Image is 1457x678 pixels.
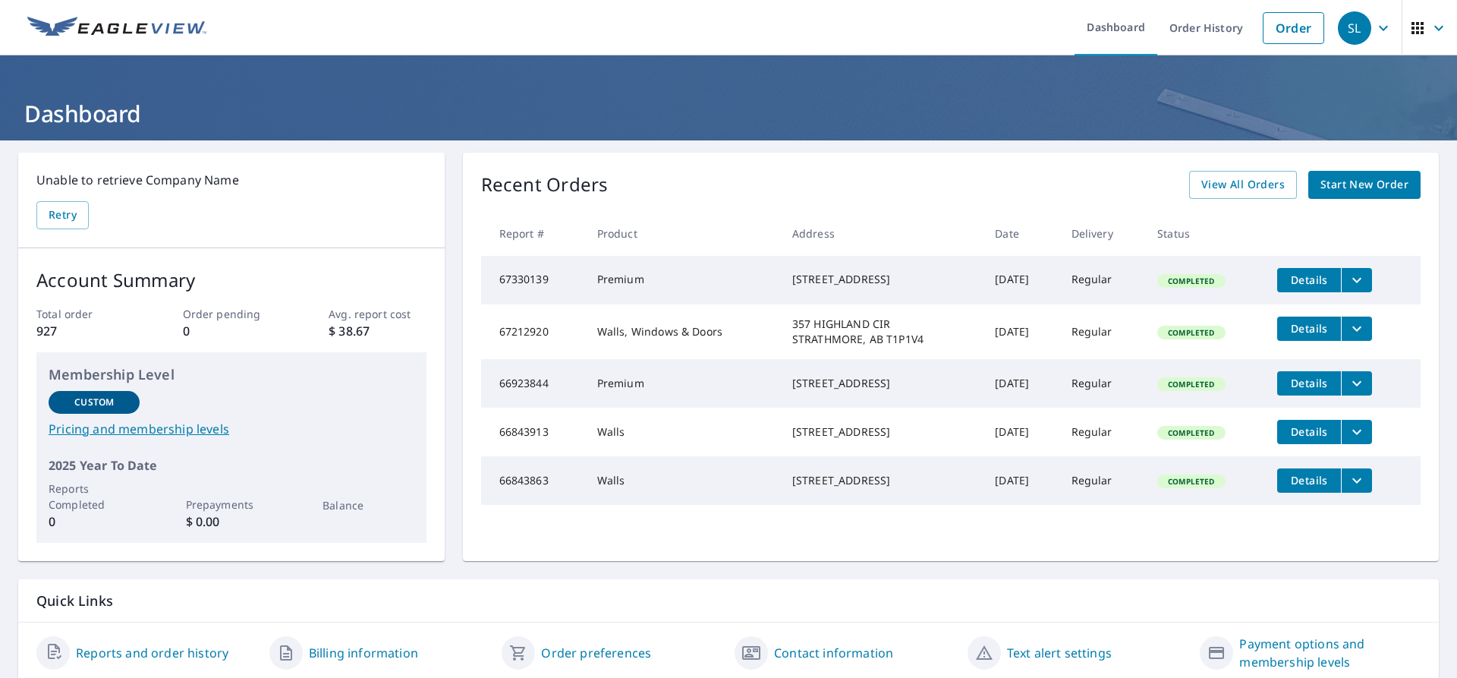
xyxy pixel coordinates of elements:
td: 66923844 [481,359,585,408]
th: Report # [481,211,585,256]
td: Premium [585,359,780,408]
h1: Dashboard [18,98,1439,129]
p: $ 0.00 [186,512,277,531]
a: View All Orders [1189,171,1297,199]
button: detailsBtn-67330139 [1277,268,1341,292]
p: Total order [36,306,134,322]
button: filesDropdownBtn-66843913 [1341,420,1372,444]
p: Quick Links [36,591,1421,610]
button: detailsBtn-66843913 [1277,420,1341,444]
td: 67212920 [481,304,585,359]
p: $ 38.67 [329,322,426,340]
span: Completed [1159,379,1223,389]
td: Regular [1059,408,1146,456]
td: Regular [1059,304,1146,359]
button: filesDropdownBtn-67330139 [1341,268,1372,292]
div: 357 HIGHLAND CIR STRATHMORE, AB T1P1V4 [792,317,971,347]
button: filesDropdownBtn-66923844 [1341,371,1372,396]
td: Regular [1059,456,1146,505]
p: 2025 Year To Date [49,456,414,475]
div: [STREET_ADDRESS] [792,376,971,391]
th: Address [780,211,983,256]
p: 0 [183,322,280,340]
td: Regular [1059,256,1146,304]
td: [DATE] [983,304,1059,359]
span: Retry [49,206,77,225]
img: EV Logo [27,17,206,39]
td: 67330139 [481,256,585,304]
p: Order pending [183,306,280,322]
span: Start New Order [1320,175,1408,194]
span: View All Orders [1201,175,1285,194]
a: Reports and order history [76,644,228,662]
p: 0 [49,512,140,531]
span: Details [1286,273,1332,287]
p: Recent Orders [481,171,609,199]
button: detailsBtn-66923844 [1277,371,1341,396]
span: Completed [1159,427,1223,438]
td: Regular [1059,359,1146,408]
td: 66843863 [481,456,585,505]
div: SL [1338,11,1371,45]
span: Completed [1159,476,1223,487]
td: 66843913 [481,408,585,456]
th: Date [983,211,1059,256]
button: filesDropdownBtn-67212920 [1341,317,1372,341]
th: Status [1145,211,1265,256]
p: Prepayments [186,497,277,512]
button: filesDropdownBtn-66843863 [1341,468,1372,493]
p: Unable to retrieve Company Name [36,171,426,189]
span: Details [1286,473,1332,487]
span: Details [1286,321,1332,336]
td: [DATE] [983,408,1059,456]
button: detailsBtn-66843863 [1277,468,1341,493]
td: Walls [585,408,780,456]
p: Reports Completed [49,481,140,512]
a: Order preferences [541,644,651,662]
p: Membership Level [49,364,414,385]
a: Order [1263,12,1324,44]
td: [DATE] [983,359,1059,408]
button: Retry [36,201,89,229]
p: Avg. report cost [329,306,426,322]
th: Product [585,211,780,256]
td: Walls, Windows & Doors [585,304,780,359]
div: [STREET_ADDRESS] [792,424,971,440]
p: Balance [323,497,414,513]
button: detailsBtn-67212920 [1277,317,1341,341]
a: Start New Order [1308,171,1421,199]
a: Billing information [309,644,418,662]
div: [STREET_ADDRESS] [792,272,971,287]
div: [STREET_ADDRESS] [792,473,971,488]
td: Walls [585,456,780,505]
a: Contact information [774,644,893,662]
td: [DATE] [983,256,1059,304]
a: Payment options and membership levels [1239,635,1421,671]
td: [DATE] [983,456,1059,505]
span: Completed [1159,327,1223,338]
p: 927 [36,322,134,340]
p: Account Summary [36,266,426,294]
th: Delivery [1059,211,1146,256]
span: Details [1286,376,1332,390]
a: Pricing and membership levels [49,420,414,438]
span: Details [1286,424,1332,439]
p: Custom [74,396,114,409]
td: Premium [585,256,780,304]
a: Text alert settings [1007,644,1112,662]
span: Completed [1159,276,1223,286]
